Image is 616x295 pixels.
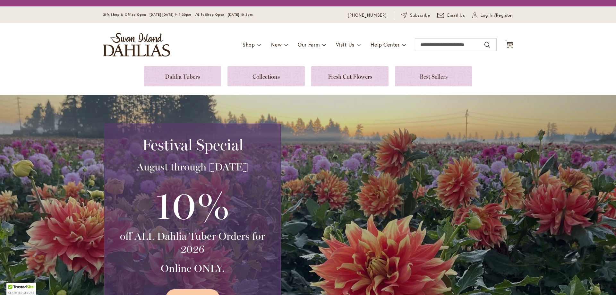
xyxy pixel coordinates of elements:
[410,12,430,19] span: Subscribe
[103,33,170,56] a: store logo
[113,161,272,173] h3: August through [DATE]
[472,12,513,19] a: Log In/Register
[348,12,387,19] a: [PHONE_NUMBER]
[113,262,272,275] h3: Online ONLY.
[243,41,255,48] span: Shop
[113,230,272,256] h3: off ALL Dahlia Tuber Orders for 2026
[113,136,272,154] h2: Festival Special
[401,12,430,19] a: Subscribe
[6,283,36,295] div: TrustedSite Certified
[197,13,253,17] span: Gift Shop Open - [DATE] 10-3pm
[298,41,320,48] span: Our Farm
[437,12,466,19] a: Email Us
[271,41,282,48] span: New
[336,41,355,48] span: Visit Us
[113,180,272,230] h3: 10%
[103,13,197,17] span: Gift Shop & Office Open - [DATE]-[DATE] 9-4:30pm /
[484,40,490,50] button: Search
[481,12,513,19] span: Log In/Register
[371,41,400,48] span: Help Center
[447,12,466,19] span: Email Us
